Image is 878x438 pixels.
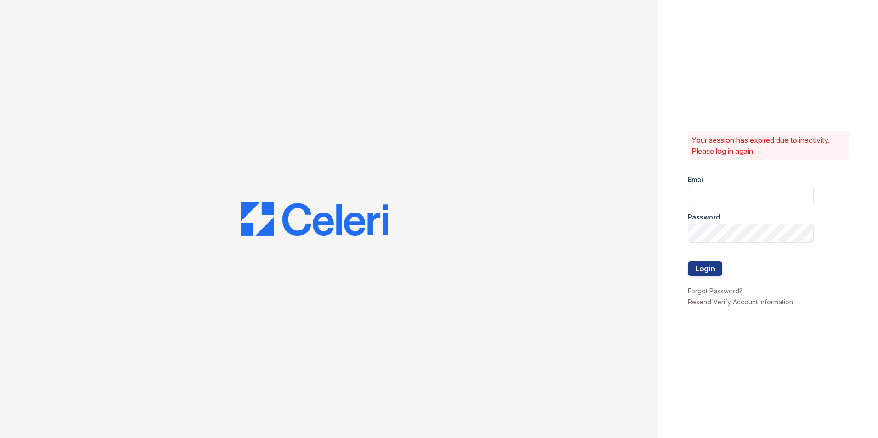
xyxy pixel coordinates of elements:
[688,213,720,222] label: Password
[241,202,388,236] img: CE_Logo_Blue-a8612792a0a2168367f1c8372b55b34899dd931a85d93a1a3d3e32e68fde9ad4.png
[688,287,743,295] a: Forgot Password?
[692,135,845,157] p: Your session has expired due to inactivity. Please log in again.
[688,298,793,306] a: Resend Verify Account Information
[688,175,705,184] label: Email
[688,261,722,276] button: Login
